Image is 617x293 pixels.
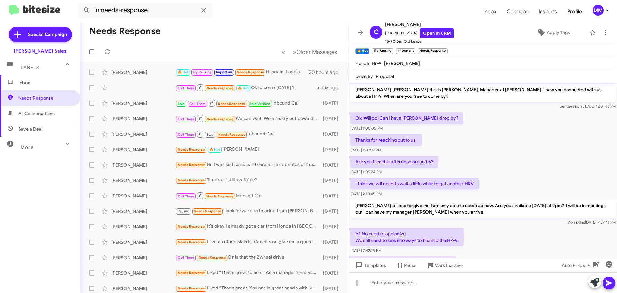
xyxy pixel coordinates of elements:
span: Mark Inactive [434,260,463,271]
span: Needs Response [218,102,245,106]
span: Call Them [178,86,194,90]
span: Important [216,70,233,74]
div: Ok to come [DATE] ? [175,84,317,92]
p: Are you free this afternoon around 5? [350,156,438,168]
div: [DATE] [320,224,344,230]
div: [PERSON_NAME] [111,285,175,292]
span: [DATE] 1:00:05 PM [350,126,383,131]
span: Needs Response [178,163,205,167]
span: [DATE] 1:02:37 PM [350,148,381,152]
span: » [293,48,296,56]
span: Auto Fields [562,260,593,271]
div: [PERSON_NAME] [175,146,320,153]
small: Needs Response [418,48,447,54]
span: [DATE] 1:09:24 PM [350,169,382,174]
a: Profile [562,2,587,21]
div: It's okay I already got a car from Honda in [GEOGRAPHIC_DATA] crv [175,223,320,230]
div: [PERSON_NAME] [111,100,175,106]
p: Thanks for reaching out to us. [350,134,422,146]
div: [DATE] [320,239,344,245]
span: Needs Response [178,224,205,229]
a: Calendar [502,2,533,21]
span: Needs Response [237,70,264,74]
div: Hi, I was just curious if there are any photos of the civic before scheduling anything. [175,161,320,169]
span: « [282,48,285,56]
span: Insights [533,2,562,21]
span: Save a Deal [18,126,42,132]
span: C [374,27,379,37]
span: Moi [DATE] 7:39:41 PM [567,220,616,224]
p: Hi. No need to apologize. We still need to look into ways to finance the HR-V. [350,228,464,246]
span: Hr-V [372,60,381,66]
span: Needs Response [178,240,205,244]
span: Inbox [18,79,73,86]
span: Sold [178,102,185,106]
div: Inbound Call [175,192,320,200]
span: 🔥 Hot [178,70,189,74]
span: 15-90 Day Old Leads [385,38,454,45]
div: [PERSON_NAME] [111,131,175,137]
div: [DATE] [320,162,344,168]
p: [PERSON_NAME] [PERSON_NAME] this is [PERSON_NAME], Manager at [PERSON_NAME]. I saw you connected ... [350,84,616,102]
div: [PERSON_NAME] [111,224,175,230]
a: Special Campaign [9,27,72,42]
span: Needs Response [206,194,234,198]
div: Or is that the 2wheel drive [175,254,320,261]
span: Labels [21,65,39,70]
div: [PERSON_NAME] [111,270,175,276]
div: [DATE] [320,208,344,215]
span: Needs Response [178,178,205,182]
span: Sold Verified [249,102,271,106]
div: Hi again. I apologize for the delayed response. I won't be able to meet then. [175,69,309,76]
span: Needs Response [194,209,221,213]
span: Drive By [355,73,373,79]
span: 🔥 Hot [238,86,249,90]
span: [PERSON_NAME] [385,21,454,28]
span: Honda [355,60,369,66]
span: Call Them [178,255,194,260]
span: [PHONE_NUMBER] [385,28,454,38]
span: Call Them [178,194,194,198]
button: Mark Inactive [422,260,468,271]
span: Needs Response [206,117,234,121]
span: [DATE] 2:10:45 PM [350,191,382,196]
span: Pause [404,260,416,271]
p: [PERSON_NAME] please forgive me I am only able to catch up now. Are you available [DATE] at 2pm? ... [350,200,616,218]
div: [DATE] [320,270,344,276]
span: said at [572,104,584,109]
span: Call Them [178,117,194,121]
span: Proposal [376,73,394,79]
span: Call Them [189,102,206,106]
span: 🔥 Hot [209,147,220,151]
button: Pause [391,260,422,271]
div: Inbound Call [175,99,320,107]
span: Apply Tags [547,27,570,38]
div: [PERSON_NAME] [111,254,175,261]
small: Important [396,48,415,54]
div: [PERSON_NAME] [111,146,175,153]
span: Needs Response [206,86,234,90]
button: Templates [349,260,391,271]
span: Needs Response [199,255,226,260]
span: Paused [178,209,190,213]
span: Stop [206,133,214,137]
a: Inbox [478,2,502,21]
div: We can wait. We already put down deposit with [PERSON_NAME] [175,114,320,123]
div: [PERSON_NAME] [111,208,175,215]
div: [PERSON_NAME] [111,239,175,245]
div: Tundra is still available? [175,177,320,184]
span: All Conversations [18,110,55,117]
p: Also, I am not available at 2. I'll still be working. [350,256,456,268]
span: Needs Response [218,133,246,137]
small: 🔥 Hot [355,48,369,54]
input: Search [78,3,213,18]
button: Previous [278,45,289,59]
button: MM [587,5,610,16]
div: [PERSON_NAME] [111,162,175,168]
h1: Needs Response [89,26,161,36]
div: [DATE] [320,131,344,137]
div: [DATE] [320,254,344,261]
